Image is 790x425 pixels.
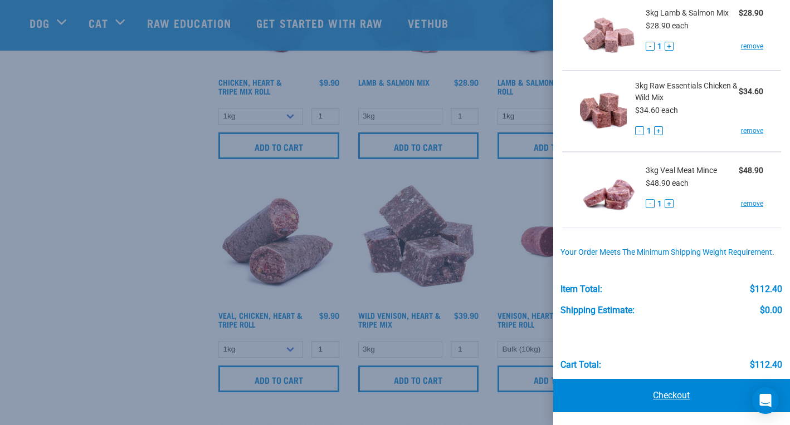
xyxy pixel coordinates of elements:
[739,166,763,175] strong: $48.90
[580,161,637,219] img: Veal Meat Mince
[553,379,790,412] a: Checkout
[750,360,782,370] div: $112.40
[635,126,644,135] button: -
[646,179,689,187] span: $48.90 each
[739,8,763,17] strong: $28.90
[560,305,635,315] div: Shipping Estimate:
[760,305,782,315] div: $0.00
[580,80,627,137] img: Raw Essentials Chicken & Wild Mix
[560,248,782,257] div: Your order meets the minimum shipping weight requirement.
[646,7,729,19] span: 3kg Lamb & Salmon Mix
[580,4,637,61] img: Lamb & Salmon Mix
[657,198,662,210] span: 1
[647,125,651,137] span: 1
[739,87,763,96] strong: $34.60
[646,21,689,30] span: $28.90 each
[741,199,763,209] a: remove
[560,284,602,294] div: Item Total:
[665,199,674,208] button: +
[741,41,763,51] a: remove
[741,126,763,136] a: remove
[635,106,678,115] span: $34.60 each
[665,42,674,51] button: +
[752,387,779,414] div: Open Intercom Messenger
[657,41,662,52] span: 1
[646,199,655,208] button: -
[654,126,663,135] button: +
[646,42,655,51] button: -
[646,165,717,176] span: 3kg Veal Meat Mince
[560,360,601,370] div: Cart total:
[635,80,739,103] span: 3kg Raw Essentials Chicken & Wild Mix
[750,284,782,294] div: $112.40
